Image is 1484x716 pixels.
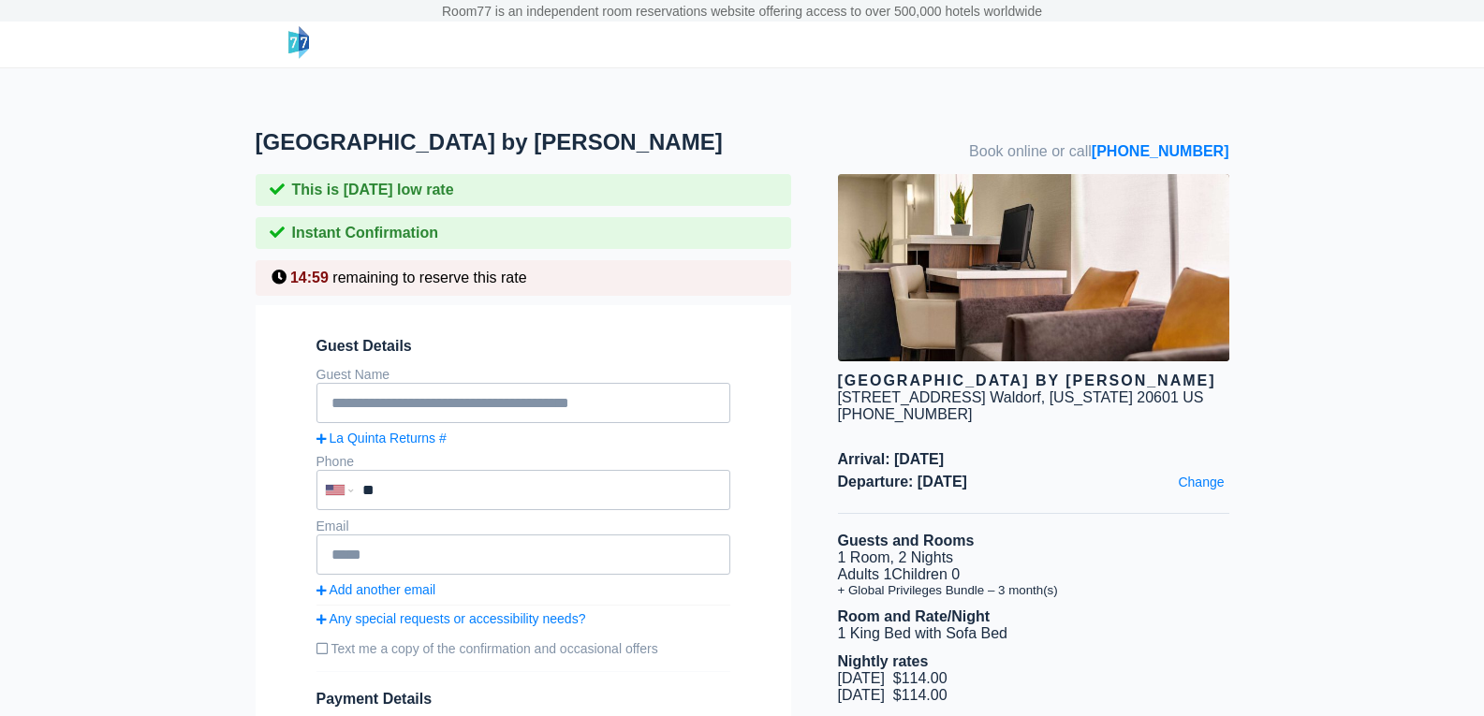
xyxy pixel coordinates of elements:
[316,691,433,707] span: Payment Details
[838,549,1229,566] li: 1 Room, 2 Nights
[316,367,390,382] label: Guest Name
[316,431,730,446] a: La Quinta Returns #
[838,653,929,669] b: Nightly rates
[290,270,329,285] span: 14:59
[838,670,948,686] span: [DATE] $114.00
[838,687,948,703] span: [DATE] $114.00
[256,174,791,206] div: This is [DATE] low rate
[838,451,1229,468] span: Arrival: [DATE]
[838,174,1229,361] img: hotel image
[838,533,975,548] b: Guests and Rooms
[1137,389,1179,405] span: 20601
[838,389,986,406] div: [STREET_ADDRESS]
[256,129,838,155] h1: [GEOGRAPHIC_DATA] by [PERSON_NAME]
[318,472,358,508] div: United States: +1
[838,625,1229,642] li: 1 King Bed with Sofa Bed
[1092,143,1229,159] a: [PHONE_NUMBER]
[316,634,730,664] label: Text me a copy of the confirmation and occasional offers
[969,143,1228,160] span: Book online or call
[316,582,730,597] a: Add another email
[838,583,1229,597] li: + Global Privileges Bundle – 3 month(s)
[1050,389,1133,405] span: [US_STATE]
[316,611,730,626] a: Any special requests or accessibility needs?
[316,519,349,533] label: Email
[1173,470,1228,494] a: Change
[838,608,991,624] b: Room and Rate/Night
[838,406,1229,423] div: [PHONE_NUMBER]
[316,454,354,469] label: Phone
[838,373,1229,389] div: [GEOGRAPHIC_DATA] by [PERSON_NAME]
[838,566,1229,583] li: Adults 1
[990,389,1045,405] span: Waldorf,
[256,217,791,249] div: Instant Confirmation
[1183,389,1203,405] span: US
[332,270,526,285] span: remaining to reserve this rate
[288,26,309,59] img: logo-header-small.png
[838,474,1229,490] span: Departure: [DATE]
[891,566,960,582] span: Children 0
[316,338,730,355] span: Guest Details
